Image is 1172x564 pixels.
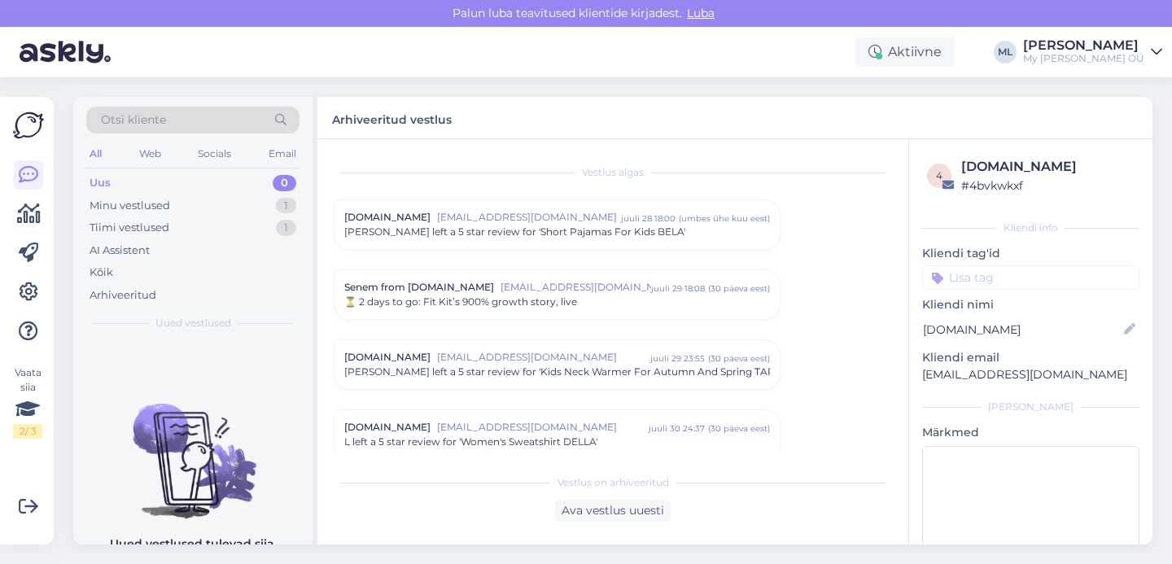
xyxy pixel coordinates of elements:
[922,400,1139,414] div: [PERSON_NAME]
[651,282,705,295] div: juuli 29 18:08
[90,287,156,304] div: Arhiveeritud
[344,350,431,365] span: [DOMAIN_NAME]
[1023,39,1162,65] a: [PERSON_NAME]My [PERSON_NAME] OÜ
[13,110,44,141] img: Askly Logo
[922,366,1139,383] p: [EMAIL_ADDRESS][DOMAIN_NAME]
[90,265,113,281] div: Kõik
[332,107,452,129] label: Arhiveeritud vestlus
[344,365,793,379] span: [PERSON_NAME] left a 5 star review for 'Kids Neck Warmer For Autumn And Spring TARON'
[923,321,1121,339] input: Lisa nimi
[273,175,296,191] div: 0
[437,420,649,435] span: [EMAIL_ADDRESS][DOMAIN_NAME]
[708,352,770,365] div: ( 30 päeva eest )
[344,210,431,225] span: [DOMAIN_NAME]
[90,198,170,214] div: Minu vestlused
[13,365,42,439] div: Vaata siia
[437,350,650,365] span: [EMAIL_ADDRESS][DOMAIN_NAME]
[679,212,770,225] div: ( umbes ühe kuu eest )
[437,210,621,225] span: [EMAIL_ADDRESS][DOMAIN_NAME]
[73,374,313,521] img: No chats
[136,143,164,164] div: Web
[501,280,651,295] span: [EMAIL_ADDRESS][DOMAIN_NAME]
[682,6,719,20] span: Luba
[1023,39,1144,52] div: [PERSON_NAME]
[90,243,150,259] div: AI Assistent
[276,220,296,236] div: 1
[922,265,1139,290] input: Lisa tag
[344,295,577,309] span: ⏳ 2 days to go: Fit Kit’s 900% growth story, live
[86,143,105,164] div: All
[344,420,431,435] span: [DOMAIN_NAME]
[922,424,1139,441] p: Märkmed
[13,424,42,439] div: 2 / 3
[276,198,296,214] div: 1
[558,475,669,490] span: Vestlus on arhiveeritud
[961,177,1135,195] div: # 4bvkwkxf
[922,296,1139,313] p: Kliendi nimi
[708,422,770,435] div: ( 30 päeva eest )
[90,175,111,191] div: Uus
[922,245,1139,262] p: Kliendi tag'id
[1023,52,1144,65] div: My [PERSON_NAME] OÜ
[922,221,1139,235] div: Kliendi info
[708,282,770,295] div: ( 30 päeva eest )
[265,143,300,164] div: Email
[936,169,942,181] span: 4
[621,212,676,225] div: juuli 28 18:00
[334,165,892,180] div: Vestlus algas
[344,225,685,239] span: [PERSON_NAME] left a 5 star review for 'Short Pajamas For Kids BELA'
[101,111,166,129] span: Otsi kliente
[344,435,597,449] span: L left a 5 star review for 'Women's Sweatshirt DELLA'
[344,280,494,295] span: Senem from [DOMAIN_NAME]
[649,422,705,435] div: juuli 30 24:37
[994,41,1017,63] div: ML
[855,37,955,67] div: Aktiivne
[650,352,705,365] div: juuli 29 23:55
[155,316,231,330] span: Uued vestlused
[922,349,1139,366] p: Kliendi email
[195,143,234,164] div: Socials
[110,536,277,553] p: Uued vestlused tulevad siia.
[555,500,671,522] div: Ava vestlus uuesti
[90,220,169,236] div: Tiimi vestlused
[961,157,1135,177] div: [DOMAIN_NAME]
